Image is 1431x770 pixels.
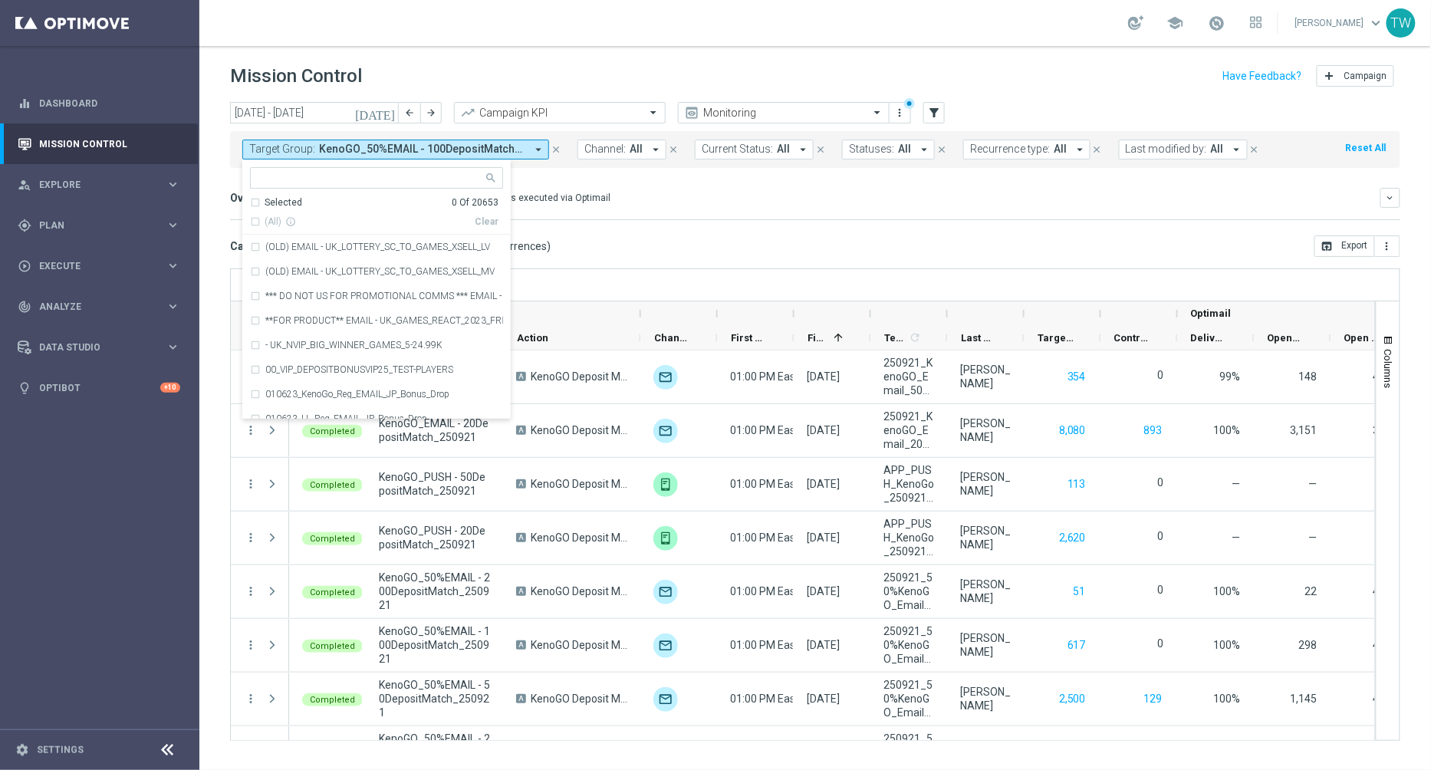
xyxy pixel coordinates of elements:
[1299,370,1318,383] span: 148
[39,221,166,230] span: Plan
[1248,141,1262,158] button: close
[1143,689,1164,709] button: 129
[454,102,666,123] ng-select: Campaign KPI
[39,123,180,164] a: Mission Control
[963,140,1091,160] button: Recurrence type: All arrow_drop_down
[1058,528,1087,548] button: 2,620
[1114,332,1151,344] span: Control Customers
[250,259,503,284] div: (OLD) EMAIL - UK_LOTTERY_SC_TO_GAMES_XSELL_MV
[426,107,436,118] i: arrow_forward
[1305,585,1318,597] span: 22
[917,143,931,156] i: arrow_drop_down
[265,365,453,374] label: 00_VIP_DEPOSITBONUSVIP25_TEST-PLAYERS
[1232,531,1241,544] span: Delivery Rate = Delivered / Sent
[807,692,840,706] div: 21 Sep 2025, Sunday
[452,196,498,209] div: 0 Of 20653
[516,479,526,489] span: A
[1324,70,1336,82] i: add
[17,301,181,313] div: track_changes Analyze keyboard_arrow_right
[1321,240,1334,252] i: open_in_browser
[730,639,1070,651] span: 01:00 PM Eastern Australia Time (Sydney) (UTC +10:00)
[230,191,279,205] h3: Overview:
[898,143,911,156] span: All
[250,406,503,431] div: 010623_LL_Reg_EMAIL_JP_Bonus_Drop
[1373,693,1394,705] span: Open Rate = Opened / Delivered
[815,144,826,155] i: close
[1230,143,1244,156] i: arrow_drop_down
[923,102,945,123] button: filter_alt
[399,102,420,123] button: arrow_back
[531,423,627,437] span: KenoGO Deposit Match
[17,97,181,110] button: equalizer Dashboard
[17,179,181,191] button: person_search Explore keyboard_arrow_right
[244,531,258,545] button: more_vert
[531,531,627,545] span: KenoGO Deposit Match
[970,143,1050,156] span: Recurrence type:
[668,144,679,155] i: close
[18,381,31,395] i: lightbulb
[1054,143,1067,156] span: All
[17,260,181,272] button: play_circle_outline Execute keyboard_arrow_right
[302,584,363,599] colored-tag: Completed
[302,477,363,492] colored-tag: Completed
[842,140,935,160] button: Statuses: All arrow_drop_down
[653,419,678,443] img: Optimail
[231,458,289,512] div: Press SPACE to select this row.
[18,300,166,314] div: Analyze
[166,177,180,192] i: keyboard_arrow_right
[531,584,627,598] span: KenoGO Deposit Match
[17,341,181,354] button: Data Studio keyboard_arrow_right
[166,340,180,354] i: keyboard_arrow_right
[516,694,526,703] span: A
[1066,636,1087,655] button: 617
[695,140,814,160] button: Current Status: All arrow_drop_down
[904,98,915,109] div: There are unsaved changes
[1291,693,1318,705] span: 1,145
[230,239,551,253] h3: Campaign List
[807,584,840,598] div: 21 Sep 2025, Sunday
[460,105,475,120] i: trending_up
[230,65,362,87] h1: Mission Control
[1309,531,1318,544] span: —
[15,743,29,757] i: settings
[37,745,84,755] a: Settings
[265,341,442,350] label: - UK_NVIP_BIG_WINNER_GAMES_5-24.99K
[531,477,627,491] span: KenoGO Deposit Match
[244,584,258,598] i: more_vert
[1072,582,1087,601] button: 51
[404,107,415,118] i: arrow_back
[730,424,1070,436] span: 01:00 PM Eastern Australia Time (Sydney) (UTC +10:00)
[653,687,678,712] img: Optimail
[244,423,258,437] button: more_vert
[807,477,840,491] div: 21 Sep 2025, Sunday
[1344,71,1387,81] span: Campaign
[1214,585,1241,597] span: Delivery Rate = Delivered / Sent
[265,216,281,229] span: Only under 10K items
[250,357,503,382] div: 00_VIP_DEPOSITBONUSVIP25_TEST-PLAYERS
[653,365,678,390] div: Optimail
[935,141,949,158] button: close
[17,138,181,150] button: Mission Control
[796,143,810,156] i: arrow_drop_down
[730,478,1070,490] span: 01:00 PM Eastern Australia Time (Sydney) (UTC +10:00)
[1223,71,1302,81] input: Have Feedback?
[302,692,363,706] colored-tag: Completed
[1092,144,1103,155] i: close
[250,333,503,357] div: - UK_NVIP_BIG_WINNER_GAMES_5-24.99K
[1158,475,1164,489] label: 0
[231,619,289,673] div: Press SPACE to select this row.
[1038,332,1074,344] span: Targeted Customers
[18,219,166,232] div: Plan
[18,341,166,354] div: Data Studio
[17,382,181,394] button: lightbulb Optibot +10
[281,216,296,227] i: Only under 10K items
[1214,693,1241,705] span: Delivery Rate = Delivered / Sent
[17,219,181,232] button: gps_fixed Plan keyboard_arrow_right
[265,414,427,423] label: 010623_LL_Reg_EMAIL_JP_Bonus_Drop
[653,526,678,551] img: OptiMobile Push
[244,638,258,652] button: more_vert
